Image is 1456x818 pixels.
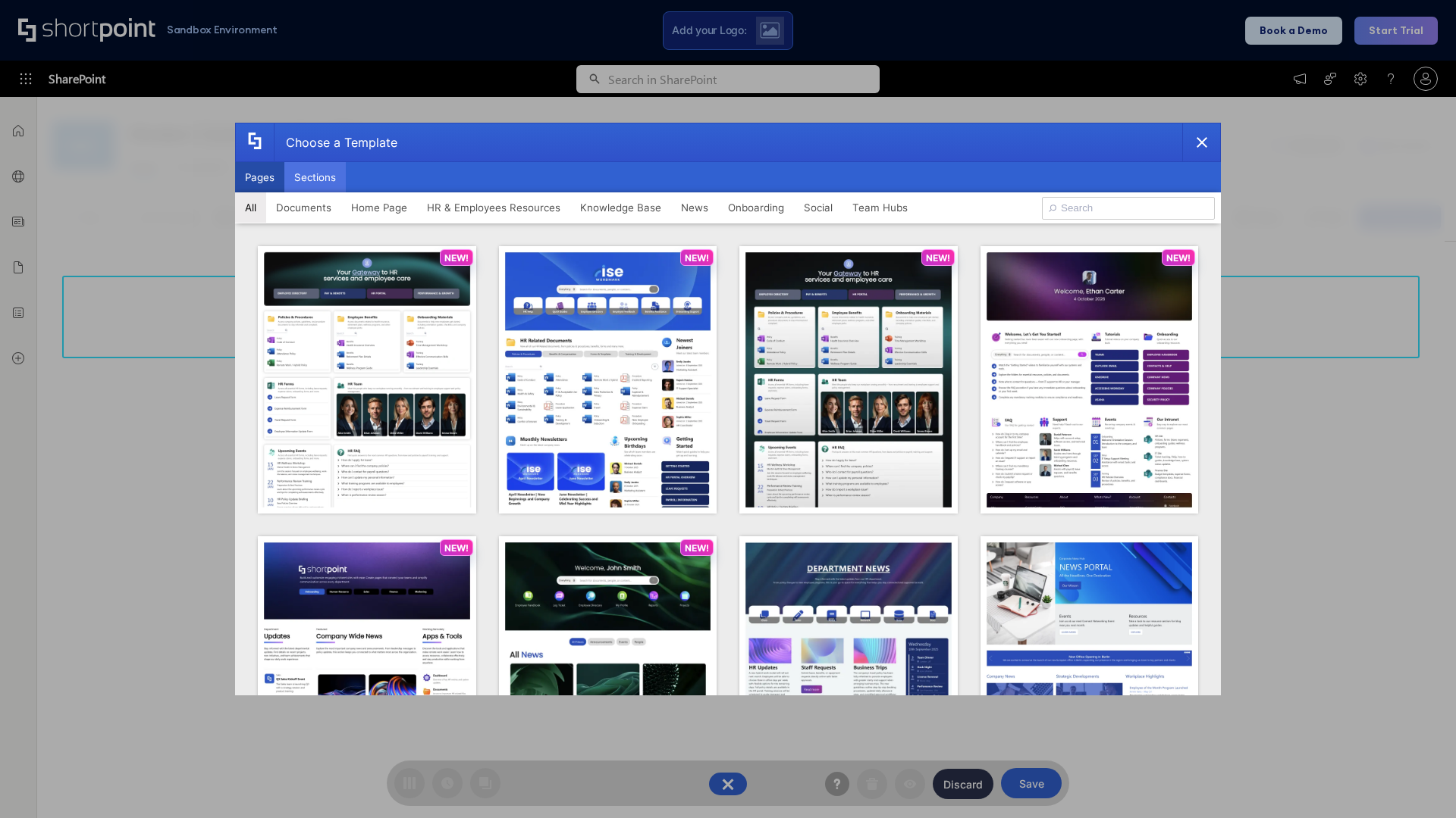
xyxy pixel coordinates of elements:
button: Social [794,192,843,223]
p: NEW! [685,542,709,554]
p: NEW! [926,252,950,264]
button: Team Hubs [843,192,918,223]
button: HR & Employees Resources [417,192,570,223]
p: NEW! [1166,252,1191,264]
button: Pages [235,162,284,192]
iframe: Chat Widget [1380,745,1456,818]
button: Sections [284,162,346,192]
button: Home Page [341,192,417,223]
div: Choose a Template [274,123,397,161]
button: Documents [266,192,341,223]
p: NEW! [444,542,469,554]
div: template selector [235,123,1221,695]
p: NEW! [444,252,469,264]
p: NEW! [685,252,709,264]
button: News [671,192,718,223]
button: Onboarding [718,192,794,223]
button: Knowledge Base [570,192,671,223]
button: All [235,192,266,223]
input: Search [1042,197,1215,220]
